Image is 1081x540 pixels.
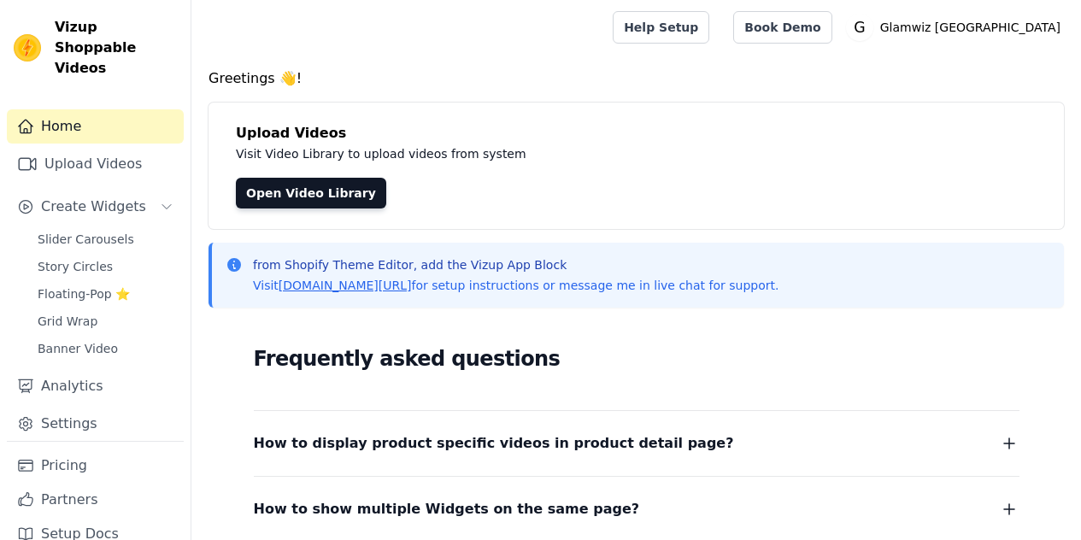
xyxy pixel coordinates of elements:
[253,256,778,273] p: from Shopify Theme Editor, add the Vizup App Block
[733,11,831,44] a: Book Demo
[38,231,134,248] span: Slider Carousels
[14,34,41,62] img: Vizup
[846,12,1067,43] button: G Glamwiz [GEOGRAPHIC_DATA]
[279,279,412,292] a: [DOMAIN_NAME][URL]
[236,123,1037,144] h4: Upload Videos
[253,277,778,294] p: Visit for setup instructions or message me in live chat for support.
[254,497,1019,521] button: How to show multiple Widgets on the same page?
[38,340,118,357] span: Banner Video
[254,342,1019,376] h2: Frequently asked questions
[27,255,184,279] a: Story Circles
[38,258,113,275] span: Story Circles
[7,483,184,517] a: Partners
[38,285,130,302] span: Floating-Pop ⭐
[236,178,386,208] a: Open Video Library
[7,147,184,181] a: Upload Videos
[38,313,97,330] span: Grid Wrap
[209,68,1064,89] h4: Greetings 👋!
[873,12,1067,43] p: Glamwiz [GEOGRAPHIC_DATA]
[27,309,184,333] a: Grid Wrap
[254,431,734,455] span: How to display product specific videos in product detail page?
[254,497,640,521] span: How to show multiple Widgets on the same page?
[7,407,184,441] a: Settings
[254,431,1019,455] button: How to display product specific videos in product detail page?
[41,197,146,217] span: Create Widgets
[236,144,1002,164] p: Visit Video Library to upload videos from system
[7,190,184,224] button: Create Widgets
[613,11,709,44] a: Help Setup
[27,282,184,306] a: Floating-Pop ⭐
[55,17,177,79] span: Vizup Shoppable Videos
[7,109,184,144] a: Home
[27,337,184,361] a: Banner Video
[7,369,184,403] a: Analytics
[854,19,865,36] text: G
[7,449,184,483] a: Pricing
[27,227,184,251] a: Slider Carousels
